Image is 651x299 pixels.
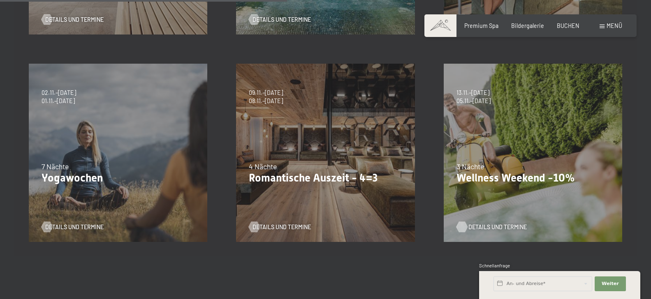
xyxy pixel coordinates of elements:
a: Details und Termine [249,223,311,231]
a: BUCHEN [557,22,579,29]
span: Details und Termine [253,16,311,24]
span: 13.11.–[DATE] [456,89,491,97]
a: Bildergalerie [511,22,544,29]
p: Wellness Weekend -10% [456,172,610,185]
a: Details und Termine [42,223,104,231]
span: 05.11.–[DATE] [456,97,491,105]
span: 3 Nächte [456,162,484,171]
span: Details und Termine [45,223,104,231]
a: Premium Spa [464,22,498,29]
span: 01.11.–[DATE] [42,97,76,105]
span: Details und Termine [45,16,104,24]
span: Details und Termine [253,223,311,231]
span: 02.11.–[DATE] [42,89,76,97]
span: Details und Termine [468,223,527,231]
span: Schnellanfrage [479,263,510,268]
button: Weiter [595,276,626,291]
span: Weiter [602,281,619,287]
span: Menü [607,22,622,29]
span: 08.11.–[DATE] [249,97,283,105]
span: 7 Nächte [42,162,69,171]
a: Details und Termine [456,223,519,231]
a: Details und Termine [249,16,311,24]
span: 4 Nächte [249,162,277,171]
p: Romantische Auszeit - 4=3 [249,172,402,185]
span: 09.11.–[DATE] [249,89,283,97]
p: Yogawochen [42,172,195,185]
a: Details und Termine [42,16,104,24]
